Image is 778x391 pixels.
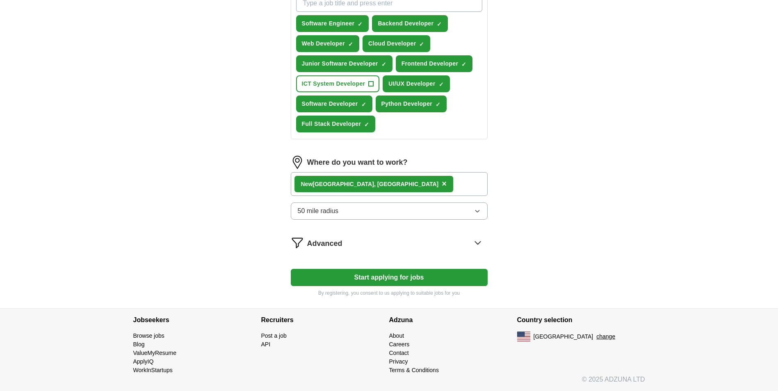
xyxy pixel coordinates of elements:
img: US flag [517,332,530,341]
a: Browse jobs [133,332,164,339]
span: Software Engineer [302,19,355,28]
img: location.png [291,156,304,169]
span: Frontend Developer [402,59,459,68]
a: Careers [389,341,410,348]
span: ✓ [348,41,353,48]
a: Contact [389,350,409,356]
button: Full Stack Developer✓ [296,116,376,132]
button: Start applying for jobs [291,269,488,286]
span: ✓ [358,21,363,27]
button: × [442,178,447,190]
a: ApplyIQ [133,358,154,365]
span: Backend Developer [378,19,433,28]
button: Junior Software Developer✓ [296,55,392,72]
span: ✓ [436,101,440,108]
span: ✓ [361,101,366,108]
img: filter [291,236,304,249]
span: [GEOGRAPHIC_DATA] [534,332,593,341]
span: ✓ [419,41,424,48]
button: Web Developer✓ [296,35,359,52]
span: Advanced [307,238,342,249]
button: Python Developer✓ [376,95,447,112]
button: Software Engineer✓ [296,15,369,32]
a: About [389,332,404,339]
div: [GEOGRAPHIC_DATA], [GEOGRAPHIC_DATA] [301,180,439,189]
a: Blog [133,341,145,348]
a: WorkInStartups [133,367,173,373]
span: Python Developer [381,100,433,108]
span: ✓ [364,121,369,128]
button: Backend Developer✓ [372,15,448,32]
a: ValueMyResume [133,350,177,356]
span: Full Stack Developer [302,120,361,128]
span: ✓ [381,61,386,68]
span: × [442,179,447,188]
span: UI/UX Developer [388,80,435,88]
button: change [596,332,615,341]
span: Web Developer [302,39,345,48]
span: Junior Software Developer [302,59,378,68]
p: By registering, you consent to us applying to suitable jobs for you [291,289,488,297]
span: ICT System Developer [302,80,365,88]
label: Where do you want to work? [307,157,408,168]
button: Software Developer✓ [296,95,372,112]
button: 50 mile radius [291,202,488,220]
strong: New [301,181,313,187]
span: 50 mile radius [298,206,339,216]
a: Post a job [261,332,287,339]
span: Cloud Developer [368,39,416,48]
h4: Country selection [517,309,645,332]
div: © 2025 ADZUNA LTD [127,375,652,391]
button: Cloud Developer✓ [363,35,431,52]
a: Privacy [389,358,408,365]
button: Frontend Developer✓ [396,55,473,72]
span: ✓ [437,21,442,27]
button: ICT System Developer [296,75,380,92]
span: ✓ [439,81,444,88]
button: UI/UX Developer✓ [383,75,449,92]
span: Software Developer [302,100,358,108]
span: ✓ [461,61,466,68]
a: Terms & Conditions [389,367,439,373]
a: API [261,341,271,348]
